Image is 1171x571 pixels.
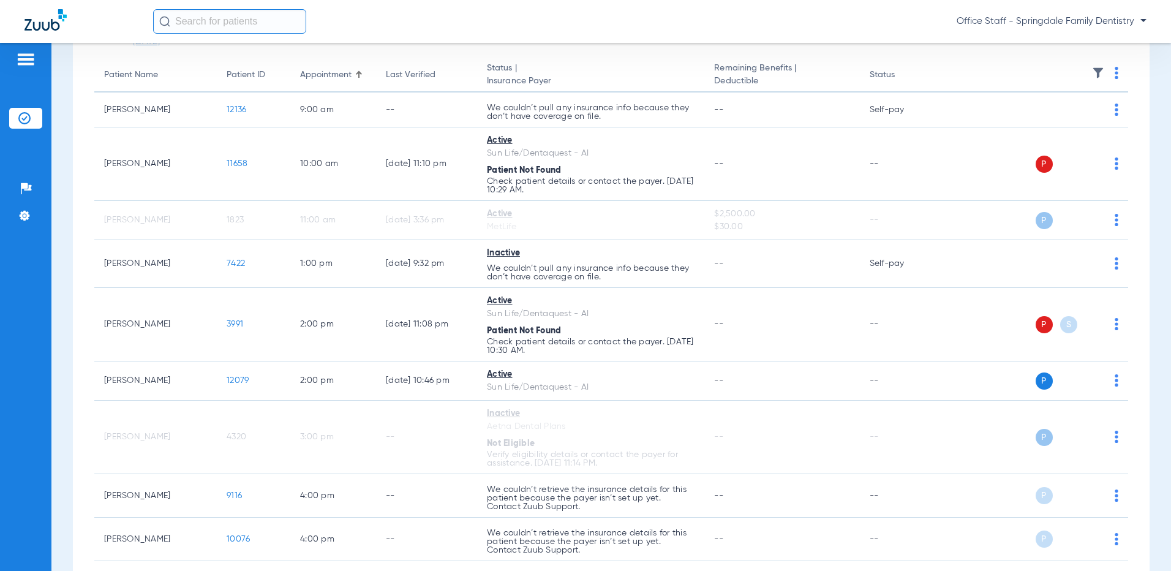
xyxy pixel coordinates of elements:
div: Last Verified [386,69,467,81]
td: Self-pay [860,240,943,288]
img: group-dot-blue.svg [1115,490,1118,502]
td: -- [376,401,477,474]
span: P [1036,316,1053,333]
span: -- [714,535,723,543]
td: [PERSON_NAME] [94,518,217,561]
td: -- [860,361,943,401]
span: Insurance Payer [487,75,695,88]
span: P [1036,429,1053,446]
th: Status [860,58,943,93]
td: -- [376,518,477,561]
td: [PERSON_NAME] [94,93,217,127]
div: Inactive [487,407,695,420]
td: -- [860,474,943,518]
img: group-dot-blue.svg [1115,214,1118,226]
td: 4:00 PM [290,474,376,518]
span: -- [714,376,723,385]
p: Verify eligibility details or contact the payer for assistance. [DATE] 11:14 PM. [487,450,695,467]
p: We couldn’t retrieve the insurance details for this patient because the payer isn’t set up yet. C... [487,529,695,554]
div: Active [487,368,695,381]
td: -- [376,474,477,518]
td: 1:00 PM [290,240,376,288]
img: group-dot-blue.svg [1115,318,1118,330]
span: 3991 [227,320,243,328]
img: group-dot-blue.svg [1115,374,1118,387]
td: [DATE] 11:10 PM [376,127,477,201]
span: P [1036,531,1053,548]
span: 7422 [227,259,245,268]
span: Deductible [714,75,849,88]
div: Sun Life/Dentaquest - AI [487,147,695,160]
td: Self-pay [860,93,943,127]
img: group-dot-blue.svg [1115,257,1118,270]
div: Patient ID [227,69,281,81]
span: 1823 [227,216,244,224]
img: group-dot-blue.svg [1115,67,1118,79]
th: Remaining Benefits | [704,58,859,93]
div: Appointment [300,69,352,81]
img: hamburger-icon [16,52,36,67]
span: -- [714,259,723,268]
td: 4:00 PM [290,518,376,561]
img: Zuub Logo [24,9,67,31]
td: -- [376,93,477,127]
div: Patient Name [104,69,158,81]
td: [DATE] 3:36 PM [376,201,477,240]
span: 12079 [227,376,249,385]
td: -- [860,518,943,561]
span: P [1036,372,1053,390]
td: [DATE] 11:08 PM [376,288,477,361]
td: [PERSON_NAME] [94,361,217,401]
span: 12136 [227,105,246,114]
span: 4320 [227,433,246,441]
p: Check patient details or contact the payer. [DATE] 10:29 AM. [487,177,695,194]
span: -- [714,491,723,500]
iframe: Chat Widget [1110,512,1171,571]
td: [DATE] 9:32 PM [376,240,477,288]
div: Active [487,208,695,221]
div: Sun Life/Dentaquest - AI [487,308,695,320]
span: $30.00 [714,221,849,233]
span: Patient Not Found [487,166,561,175]
span: S [1060,316,1077,333]
span: 9116 [227,491,242,500]
img: filter.svg [1092,67,1104,79]
div: Patient Name [104,69,207,81]
p: Check patient details or contact the payer. [DATE] 10:30 AM. [487,338,695,355]
div: Active [487,134,695,147]
div: Appointment [300,69,366,81]
td: 3:00 PM [290,401,376,474]
p: We couldn’t retrieve the insurance details for this patient because the payer isn’t set up yet. C... [487,485,695,511]
td: [PERSON_NAME] [94,201,217,240]
td: [DATE] 10:46 PM [376,361,477,401]
img: group-dot-blue.svg [1115,104,1118,116]
span: P [1036,487,1053,504]
td: [PERSON_NAME] [94,127,217,201]
td: -- [860,127,943,201]
p: We couldn’t pull any insurance info because they don’t have coverage on file. [487,264,695,281]
div: MetLife [487,221,695,233]
div: Sun Life/Dentaquest - AI [487,381,695,394]
td: 9:00 AM [290,93,376,127]
img: Search Icon [159,16,170,27]
td: [PERSON_NAME] [94,474,217,518]
td: 10:00 AM [290,127,376,201]
img: group-dot-blue.svg [1115,431,1118,443]
span: -- [714,320,723,328]
span: P [1036,212,1053,229]
td: -- [860,288,943,361]
td: -- [860,201,943,240]
span: -- [714,433,723,441]
span: Patient Not Found [487,327,561,335]
div: Inactive [487,247,695,260]
img: group-dot-blue.svg [1115,157,1118,170]
td: -- [860,401,943,474]
span: Not Eligible [487,439,535,448]
td: [PERSON_NAME] [94,240,217,288]
div: Aetna Dental Plans [487,420,695,433]
span: -- [714,105,723,114]
span: P [1036,156,1053,173]
input: Search for patients [153,9,306,34]
td: 2:00 PM [290,288,376,361]
span: -- [714,159,723,168]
